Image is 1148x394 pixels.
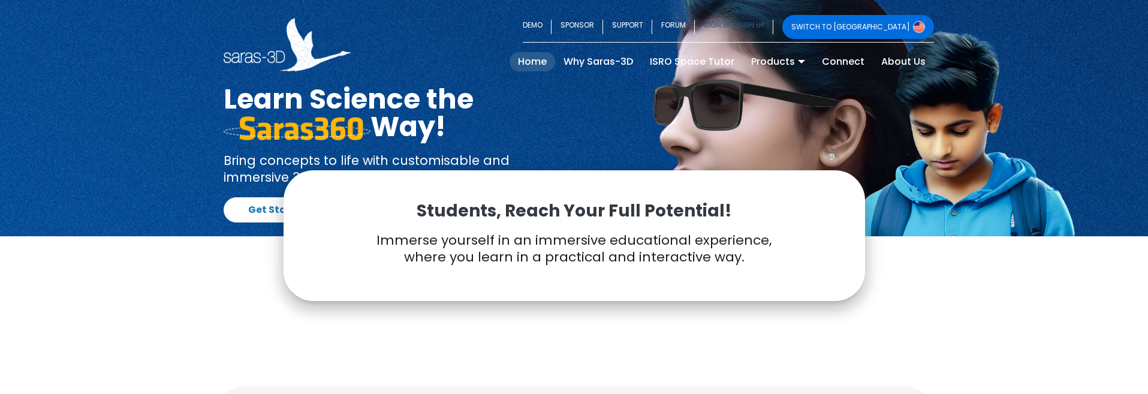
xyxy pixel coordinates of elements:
[314,200,835,222] p: Students, Reach Your Full Potential!
[603,15,652,39] a: SUPPORT
[523,15,552,39] a: DEMO
[510,52,555,71] a: Home
[782,15,934,39] a: SWITCH TO [GEOGRAPHIC_DATA]
[224,18,351,71] img: Saras 3D
[555,52,641,71] a: Why Saras-3D
[652,15,695,39] a: FORUM
[913,21,925,33] img: Switch to USA
[813,52,873,71] a: Connect
[743,52,813,71] a: Products
[224,85,565,140] h1: Learn Science the Way!
[314,232,835,266] p: Immerse yourself in an immersive educational experience, where you learn in a practical and inter...
[873,52,934,71] a: About Us
[224,116,370,140] img: saras 360
[552,15,603,39] a: SPONSOR
[224,197,338,222] a: Get Started!
[224,152,565,185] p: Bring concepts to life with customisable and immersive 3D and 2D content on your screens.
[695,15,773,39] a: SIGN IN / SIGN UP
[641,52,743,71] a: ISRO Space Tutor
